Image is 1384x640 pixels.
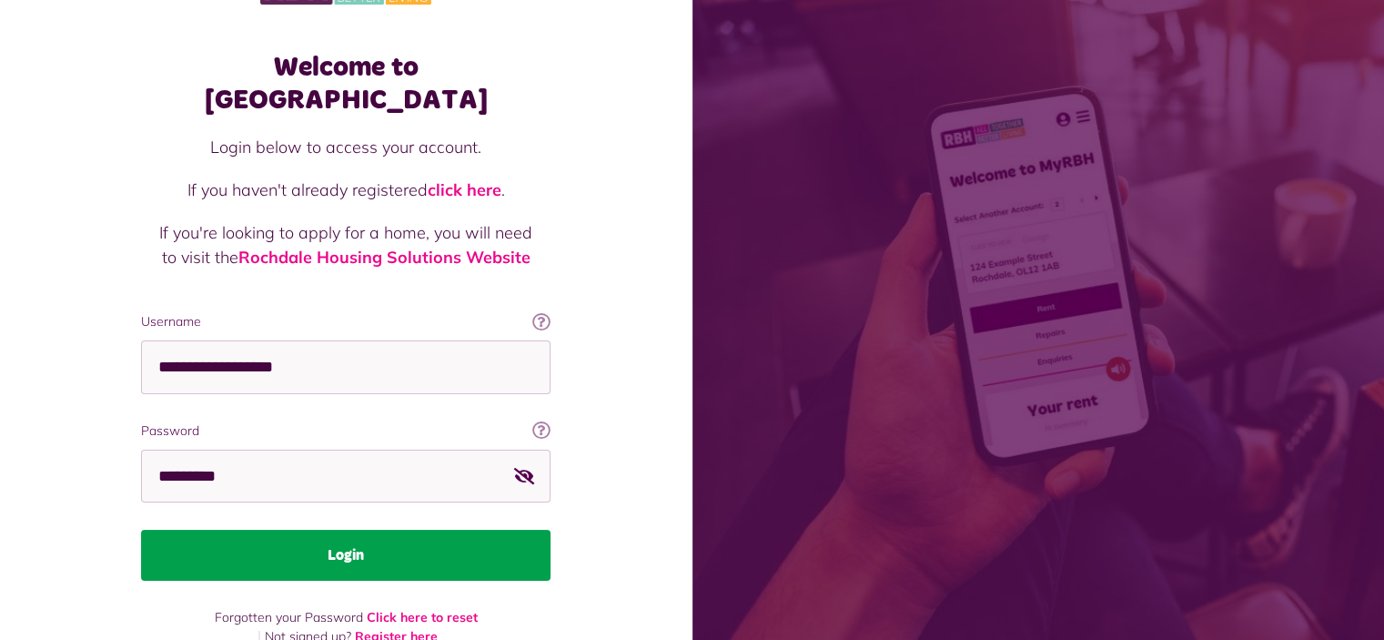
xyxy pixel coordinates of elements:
label: Password [141,422,551,441]
a: Click here to reset [367,609,478,625]
p: If you're looking to apply for a home, you will need to visit the [159,220,532,269]
a: click here [428,179,501,200]
h1: Welcome to [GEOGRAPHIC_DATA] [141,51,551,117]
label: Username [141,312,551,331]
p: Login below to access your account. [159,135,532,159]
p: If you haven't already registered . [159,178,532,202]
span: Forgotten your Password [215,609,363,625]
button: Login [141,530,551,581]
a: Rochdale Housing Solutions Website [238,247,530,268]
